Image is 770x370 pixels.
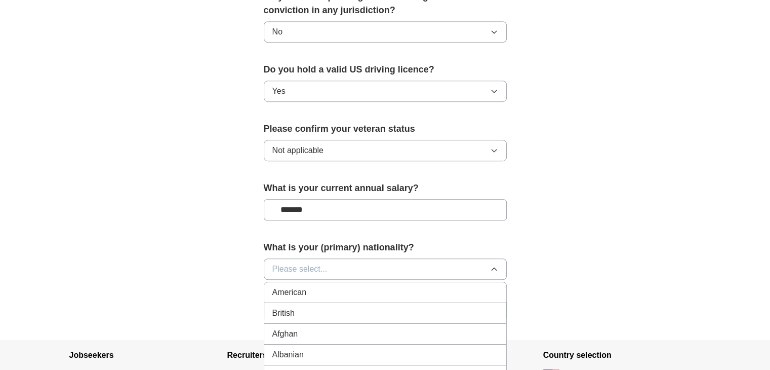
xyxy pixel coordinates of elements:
h4: Country selection [543,341,701,369]
label: Do you hold a valid US driving licence? [264,63,507,77]
span: Not applicable [272,144,323,157]
span: American [272,286,307,299]
button: Please select... [264,258,507,280]
span: Yes [272,85,286,97]
button: No [264,21,507,43]
label: Please confirm your veteran status [264,122,507,136]
button: Yes [264,81,507,102]
span: British [272,307,295,319]
label: What is your (primary) nationality? [264,241,507,254]
span: Afghan [272,328,298,340]
span: No [272,26,282,38]
span: Albanian [272,349,304,361]
label: What is your current annual salary? [264,181,507,195]
span: Please select... [272,263,328,275]
button: Not applicable [264,140,507,161]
